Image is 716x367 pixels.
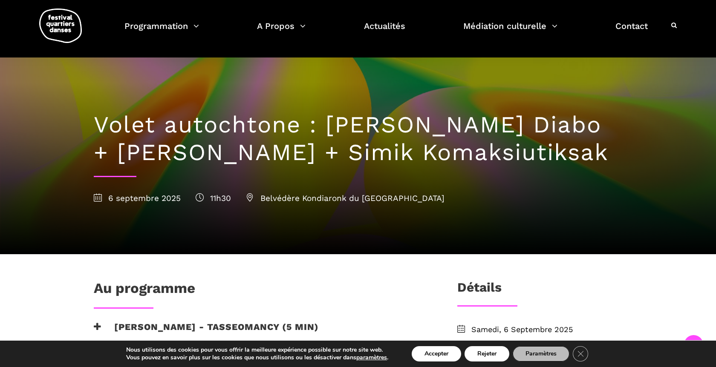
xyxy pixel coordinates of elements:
h3: [PERSON_NAME] - Tasseomancy (5 min) [94,321,319,343]
span: 6 septembre 2025 [94,193,181,203]
button: Accepter [412,346,461,361]
h1: Au programme [94,280,195,301]
p: Vous pouvez en savoir plus sur les cookies que nous utilisons ou les désactiver dans . [126,354,388,361]
button: Rejeter [465,346,509,361]
span: Belvédère Kondiaronk du [GEOGRAPHIC_DATA] [246,193,445,203]
h1: Volet autochtone : [PERSON_NAME] Diabo + [PERSON_NAME] + Simik Komaksiutiksak [94,111,622,166]
h3: Détails [457,280,502,301]
a: A Propos [257,19,306,44]
a: Actualités [364,19,405,44]
a: Contact [615,19,648,44]
button: Paramètres [513,346,569,361]
p: Nous utilisons des cookies pour vous offrir la meilleure expérience possible sur notre site web. [126,346,388,354]
span: 11h30 [196,193,231,203]
button: Close GDPR Cookie Banner [573,346,588,361]
button: paramètres [356,354,387,361]
span: Samedi, 6 Septembre 2025 [471,324,622,336]
a: Programmation [124,19,199,44]
img: logo-fqd-med [39,9,82,43]
a: Médiation culturelle [463,19,557,44]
